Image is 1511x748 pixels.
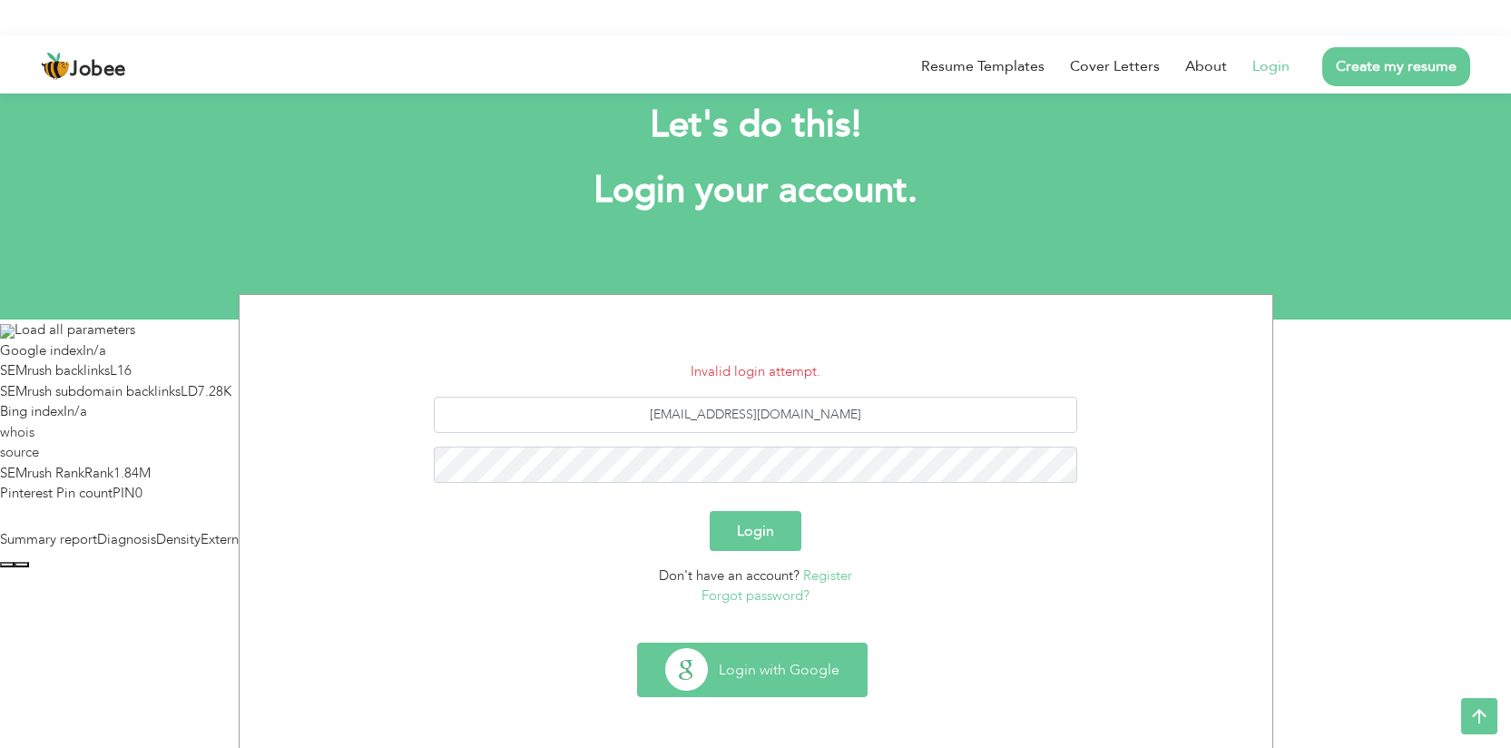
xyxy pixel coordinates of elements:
[41,52,70,81] img: jobee.io
[1185,55,1227,77] a: About
[266,102,1246,149] h2: Let's do this!
[135,484,142,502] a: 0
[110,361,117,379] span: L
[710,511,801,551] button: Login
[266,167,1246,214] h1: Login your account.
[15,320,135,339] span: Load all parameters
[181,382,198,400] span: LD
[253,361,1259,382] li: Invalid login attempt.
[201,530,280,548] span: External links
[83,341,86,359] span: I
[84,464,113,482] span: Rank
[97,530,156,548] span: Diagnosis
[86,341,106,359] a: n/a
[803,566,852,585] a: Register
[41,52,126,81] a: Jobee
[921,55,1045,77] a: Resume Templates
[15,562,29,567] button: Configure panel
[70,60,126,80] span: Jobee
[67,402,87,420] a: n/a
[1252,55,1290,77] a: Login
[117,361,132,379] a: 16
[113,484,135,502] span: PIN
[156,530,201,548] span: Density
[64,402,67,420] span: I
[702,586,809,605] a: Forgot password?
[1070,55,1160,77] a: Cover Letters
[659,566,800,585] span: Don't have an account?
[198,382,231,400] a: 7.28K
[1322,47,1470,86] a: Create my resume
[434,397,1077,433] input: Email
[113,464,151,482] a: 1.84M
[638,644,867,696] button: Login with Google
